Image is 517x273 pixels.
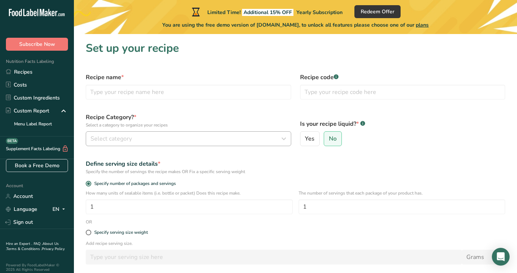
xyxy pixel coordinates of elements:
[242,9,293,16] span: Additional 15% OFF
[42,246,65,252] a: Privacy Policy
[190,7,343,16] div: Limited Time!
[354,5,401,18] button: Redeem Offer
[86,85,291,100] input: Type your recipe name here
[86,40,505,57] h1: Set up your recipe
[6,138,18,144] div: BETA
[162,21,429,29] span: You are using the free demo version of [DOMAIN_NAME], to unlock all features please choose one of...
[91,181,176,186] span: Specify number of packages and servings
[86,240,505,247] p: Add recipe serving size.
[91,134,132,143] span: Select category
[86,113,291,128] label: Recipe Category?
[52,205,68,214] div: EN
[81,219,96,225] div: OR
[94,230,148,235] div: Specify serving size weight
[86,190,293,196] p: How many units of sealable items (i.e. bottle or packet) Does this recipe make.
[6,263,68,272] div: Powered By FoodLabelMaker © 2025 All Rights Reserved
[299,190,506,196] p: The number of servings that each package of your product has.
[6,159,68,172] a: Book a Free Demo
[6,241,59,252] a: About Us .
[6,107,49,115] div: Custom Report
[6,246,42,252] a: Terms & Conditions .
[416,21,429,28] span: plans
[300,119,506,128] label: Is your recipe liquid?
[329,135,337,142] span: No
[86,168,505,175] div: Specify the number of servings the recipe makes OR Fix a specific serving weight
[34,241,42,246] a: FAQ .
[86,122,291,128] p: Select a category to organize your recipes
[296,9,343,16] span: Yearly Subscription
[86,159,505,168] div: Define serving size details
[6,203,37,216] a: Language
[300,73,506,82] label: Recipe code
[300,85,506,100] input: Type your recipe code here
[86,131,291,146] button: Select category
[6,241,32,246] a: Hire an Expert .
[305,135,314,142] span: Yes
[86,250,462,264] input: Type your serving size here
[86,73,291,82] label: Recipe name
[19,40,55,48] span: Subscribe Now
[492,248,510,266] div: Open Intercom Messenger
[6,38,68,51] button: Subscribe Now
[361,8,394,16] span: Redeem Offer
